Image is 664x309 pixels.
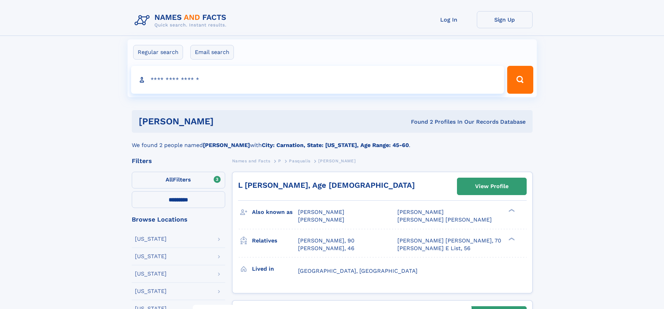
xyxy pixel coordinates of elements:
[507,237,515,241] div: ❯
[289,159,310,163] span: Pasqualis
[132,11,232,30] img: Logo Names and Facts
[132,158,225,164] div: Filters
[132,133,533,149] div: We found 2 people named with .
[132,172,225,188] label: Filters
[457,178,526,195] a: View Profile
[421,11,477,28] a: Log In
[298,216,344,223] span: [PERSON_NAME]
[312,118,526,126] div: Found 2 Profiles In Our Records Database
[298,209,344,215] span: [PERSON_NAME]
[507,208,515,213] div: ❯
[262,142,409,148] b: City: Carnation, State: [US_STATE], Age Range: 45-60
[238,181,415,190] a: L [PERSON_NAME], Age [DEMOGRAPHIC_DATA]
[135,236,167,242] div: [US_STATE]
[132,216,225,223] div: Browse Locations
[318,159,356,163] span: [PERSON_NAME]
[190,45,234,60] label: Email search
[133,45,183,60] label: Regular search
[397,245,471,252] a: [PERSON_NAME] E List, 56
[397,209,444,215] span: [PERSON_NAME]
[298,245,354,252] a: [PERSON_NAME], 46
[475,178,509,194] div: View Profile
[139,117,312,126] h1: [PERSON_NAME]
[507,66,533,94] button: Search Button
[278,156,281,165] a: P
[135,254,167,259] div: [US_STATE]
[131,66,504,94] input: search input
[252,263,298,275] h3: Lived in
[252,235,298,247] h3: Relatives
[252,206,298,218] h3: Also known as
[278,159,281,163] span: P
[232,156,270,165] a: Names and Facts
[477,11,533,28] a: Sign Up
[135,271,167,277] div: [US_STATE]
[203,142,250,148] b: [PERSON_NAME]
[166,176,173,183] span: All
[135,288,167,294] div: [US_STATE]
[298,268,418,274] span: [GEOGRAPHIC_DATA], [GEOGRAPHIC_DATA]
[289,156,310,165] a: Pasqualis
[397,237,501,245] a: [PERSON_NAME] [PERSON_NAME], 70
[298,237,354,245] a: [PERSON_NAME], 90
[397,216,492,223] span: [PERSON_NAME] [PERSON_NAME]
